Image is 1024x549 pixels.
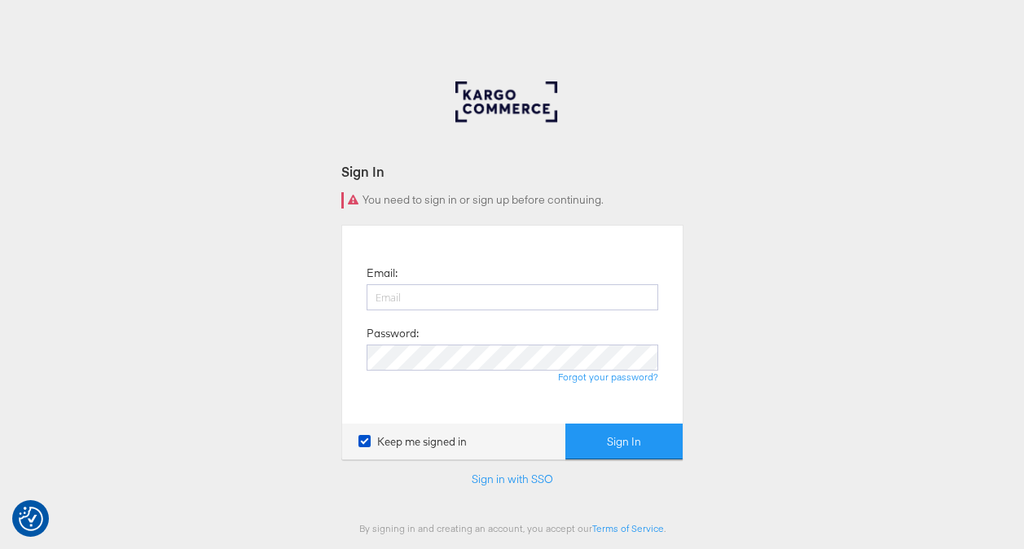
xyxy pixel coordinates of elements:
img: Revisit consent button [19,507,43,531]
div: You need to sign in or sign up before continuing. [341,192,683,209]
label: Password: [367,326,419,341]
div: Sign In [341,162,683,181]
input: Email [367,284,658,310]
button: Consent Preferences [19,507,43,531]
label: Email: [367,266,398,281]
button: Sign In [565,424,683,460]
div: By signing in and creating an account, you accept our . [341,522,683,534]
a: Sign in with SSO [472,472,553,486]
label: Keep me signed in [358,434,467,450]
a: Forgot your password? [558,371,658,383]
a: Terms of Service [592,522,664,534]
